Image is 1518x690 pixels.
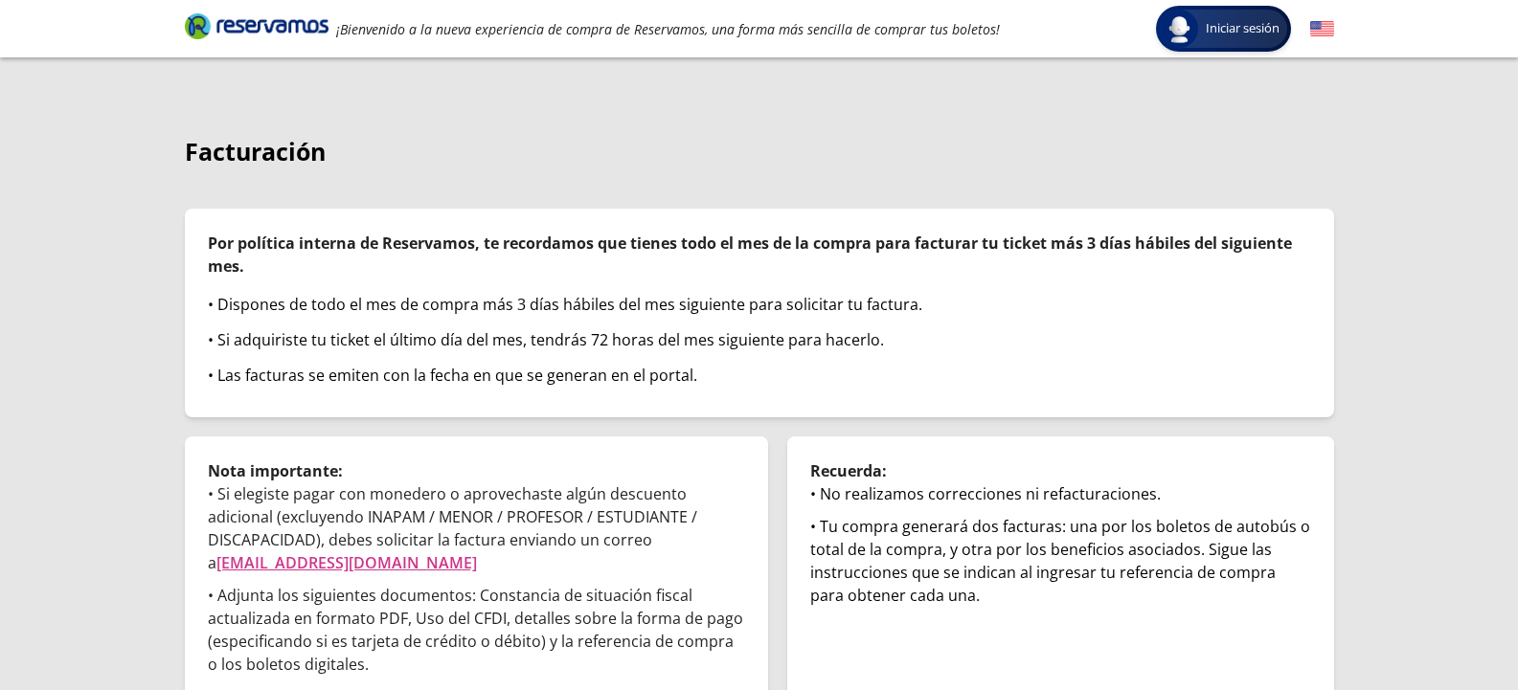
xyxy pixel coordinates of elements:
p: Facturación [185,134,1334,170]
p: • Adjunta los siguientes documentos: Constancia de situación fiscal actualizada en formato PDF, U... [208,584,745,676]
div: • Dispones de todo el mes de compra más 3 días hábiles del mes siguiente para solicitar tu factura. [208,293,1311,316]
a: Brand Logo [185,11,329,46]
p: Recuerda: [810,459,1311,482]
span: Iniciar sesión [1198,19,1287,38]
p: Nota importante: [208,459,745,482]
p: • Si elegiste pagar con monedero o aprovechaste algún descuento adicional (excluyendo INAPAM / ME... [208,482,745,574]
p: Por política interna de Reservamos, te recordamos que tienes todo el mes de la compra para factur... [208,232,1311,278]
a: [EMAIL_ADDRESS][DOMAIN_NAME] [216,552,477,573]
div: • No realizamos correcciones ni refacturaciones. [810,482,1311,505]
i: Brand Logo [185,11,329,40]
div: • Si adquiriste tu ticket el último día del mes, tendrás 72 horas del mes siguiente para hacerlo. [208,328,1311,351]
em: ¡Bienvenido a la nueva experiencia de compra de Reservamos, una forma más sencilla de comprar tus... [336,20,1000,38]
button: English [1310,17,1334,41]
div: • Las facturas se emiten con la fecha en que se generan en el portal. [208,364,1311,387]
div: • Tu compra generará dos facturas: una por los boletos de autobús o total de la compra, y otra po... [810,515,1311,607]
